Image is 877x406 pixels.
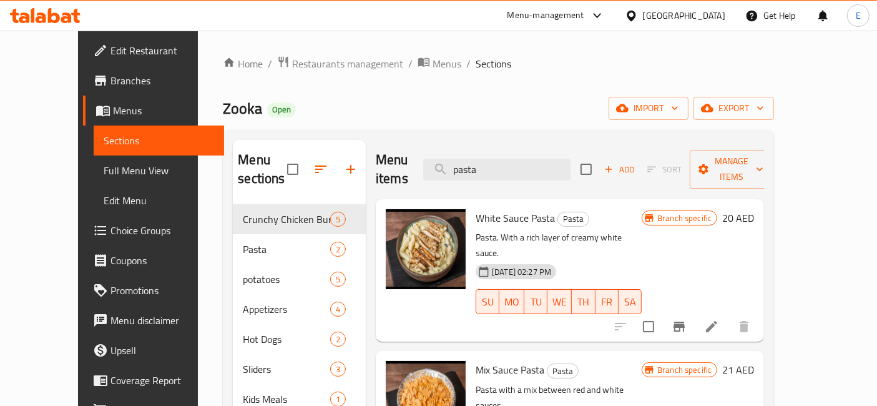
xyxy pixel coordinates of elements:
[423,159,571,181] input: search
[529,293,542,311] span: TU
[330,332,346,347] div: items
[330,302,346,317] div: items
[94,126,225,156] a: Sections
[476,209,555,227] span: White Sauce Pasta
[599,160,639,179] span: Add item
[94,186,225,215] a: Edit Menu
[704,319,719,334] a: Edit menu item
[386,209,466,289] img: White Sauce Pasta
[602,162,636,177] span: Add
[233,234,366,264] div: Pasta2
[624,293,637,311] span: SA
[238,151,287,188] h2: Menu sections
[547,364,578,379] span: Pasta
[83,215,225,245] a: Choice Groups
[504,293,519,311] span: MO
[83,245,225,275] a: Coupons
[331,364,345,375] span: 3
[110,373,215,388] span: Coverage Report
[233,204,366,234] div: Crunchy Chicken Burgers5
[306,154,336,184] span: Sort sections
[499,289,524,314] button: MO
[619,289,642,314] button: SA
[330,272,346,287] div: items
[83,36,225,66] a: Edit Restaurant
[243,302,330,317] span: Appetizers
[292,56,403,71] span: Restaurants management
[481,293,494,311] span: SU
[233,264,366,294] div: potatoes5
[267,104,296,115] span: Open
[268,56,272,71] li: /
[267,102,296,117] div: Open
[243,332,330,347] span: Hot Dogs
[110,343,215,358] span: Upsell
[599,160,639,179] button: Add
[280,156,306,182] span: Select all sections
[547,289,572,314] button: WE
[330,242,346,257] div: items
[700,154,763,185] span: Manage items
[243,272,330,287] span: potatoes
[104,193,215,208] span: Edit Menu
[113,103,215,118] span: Menus
[104,163,215,178] span: Full Menu View
[223,56,774,72] nav: breadcrumb
[83,305,225,335] a: Menu disclaimer
[331,214,345,225] span: 5
[600,293,614,311] span: FR
[476,360,544,379] span: Mix Sauce Pasta
[331,244,345,255] span: 2
[243,362,330,377] span: Sliders
[110,253,215,268] span: Coupons
[110,73,215,88] span: Branches
[83,275,225,305] a: Promotions
[233,354,366,384] div: Sliders3
[722,361,754,379] h6: 21 AED
[110,223,215,238] span: Choice Groups
[476,289,499,314] button: SU
[524,289,547,314] button: TU
[433,56,461,71] span: Menus
[94,156,225,186] a: Full Menu View
[476,230,642,261] p: Pasta. With a rich layer of creamy white sauce.
[83,335,225,365] a: Upsell
[331,394,345,405] span: 1
[233,324,366,354] div: Hot Dogs2
[223,94,262,122] span: Zooka
[330,212,346,227] div: items
[652,212,717,224] span: Branch specific
[652,364,717,376] span: Branch specific
[476,56,511,71] span: Sections
[376,151,408,188] h2: Menu items
[487,266,556,278] span: [DATE] 02:27 PM
[83,365,225,395] a: Coverage Report
[703,101,764,116] span: export
[729,312,759,342] button: delete
[547,364,579,379] div: Pasta
[331,334,345,345] span: 2
[577,293,590,311] span: TH
[609,97,688,120] button: import
[104,133,215,148] span: Sections
[243,212,330,227] span: Crunchy Chicken Burgers
[466,56,471,71] li: /
[223,56,263,71] a: Home
[83,96,225,126] a: Menus
[418,56,461,72] a: Menus
[722,209,754,227] h6: 20 AED
[635,314,662,340] span: Select to update
[243,242,330,257] span: Pasta
[336,154,366,184] button: Add section
[110,43,215,58] span: Edit Restaurant
[408,56,413,71] li: /
[110,313,215,328] span: Menu disclaimer
[557,212,589,227] div: Pasta
[643,9,725,22] div: [GEOGRAPHIC_DATA]
[595,289,619,314] button: FR
[573,156,599,182] span: Select section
